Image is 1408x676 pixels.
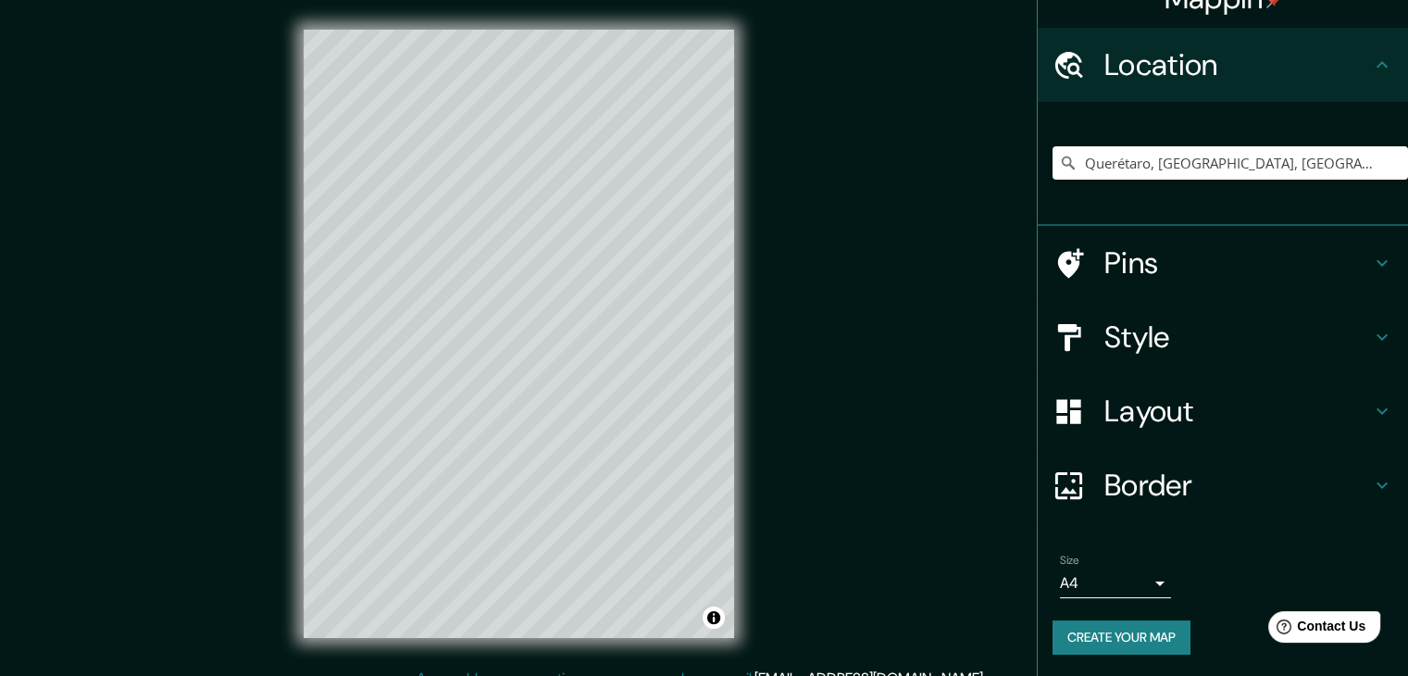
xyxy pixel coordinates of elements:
div: Layout [1038,374,1408,448]
button: Create your map [1053,620,1190,655]
label: Size [1060,553,1079,569]
div: A4 [1060,569,1171,598]
h4: Layout [1104,393,1371,430]
div: Style [1038,300,1408,374]
iframe: Help widget launcher [1243,604,1388,656]
h4: Pins [1104,244,1371,282]
div: Location [1038,28,1408,102]
button: Toggle attribution [703,607,725,629]
div: Pins [1038,226,1408,300]
div: Border [1038,448,1408,522]
input: Pick your city or area [1053,146,1408,180]
h4: Border [1104,467,1371,504]
h4: Location [1104,46,1371,83]
h4: Style [1104,319,1371,356]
